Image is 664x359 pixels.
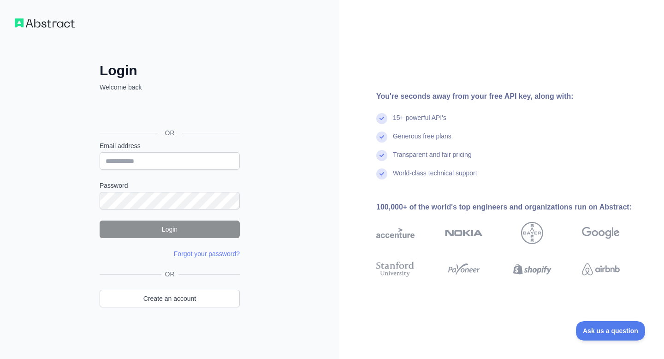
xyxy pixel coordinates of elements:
img: check mark [376,150,387,161]
img: check mark [376,168,387,179]
img: check mark [376,113,387,124]
a: Create an account [100,290,240,307]
img: Workflow [15,18,75,28]
h2: Login [100,62,240,79]
span: OR [161,269,178,279]
img: nokia [445,222,483,244]
iframe: Sign in with Google Button [95,102,243,122]
img: bayer [521,222,543,244]
div: World-class technical support [393,168,477,187]
div: You're seconds away from your free API key, along with: [376,91,649,102]
label: Password [100,181,240,190]
img: payoneer [445,260,483,279]
img: google [582,222,620,244]
a: Forgot your password? [174,250,240,257]
p: Welcome back [100,83,240,92]
div: Generous free plans [393,132,451,150]
img: check mark [376,132,387,143]
span: OR [158,128,182,138]
div: 100,000+ of the world's top engineers and organizations run on Abstract: [376,202,649,213]
img: stanford university [376,260,415,279]
div: Transparent and fair pricing [393,150,472,168]
img: airbnb [582,260,620,279]
img: shopify [513,260,551,279]
iframe: Toggle Customer Support [576,321,646,341]
img: accenture [376,222,415,244]
button: Login [100,221,240,238]
label: Email address [100,141,240,150]
div: 15+ powerful API's [393,113,446,132]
